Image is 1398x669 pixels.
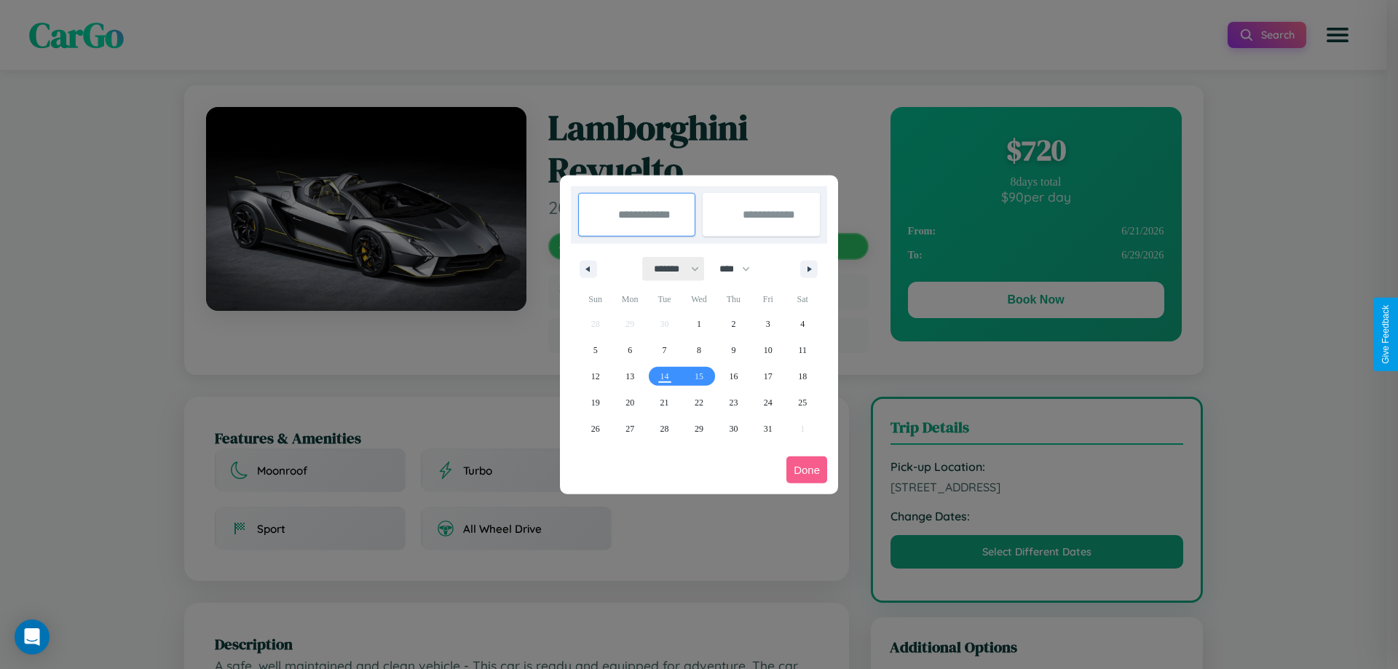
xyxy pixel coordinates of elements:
[766,311,770,337] span: 3
[697,337,701,363] span: 8
[695,389,703,416] span: 22
[682,288,716,311] span: Wed
[751,337,785,363] button: 10
[786,311,820,337] button: 4
[798,363,807,389] span: 18
[612,288,647,311] span: Mon
[1381,305,1391,364] div: Give Feedback
[716,311,751,337] button: 2
[729,363,738,389] span: 16
[612,416,647,442] button: 27
[612,363,647,389] button: 13
[647,389,682,416] button: 21
[625,389,634,416] span: 20
[663,337,667,363] span: 7
[647,363,682,389] button: 14
[786,363,820,389] button: 18
[731,337,735,363] span: 9
[682,363,716,389] button: 15
[695,363,703,389] span: 15
[591,389,600,416] span: 19
[798,337,807,363] span: 11
[716,416,751,442] button: 30
[800,311,805,337] span: 4
[578,337,612,363] button: 5
[593,337,598,363] span: 5
[764,337,773,363] span: 10
[660,416,669,442] span: 28
[578,288,612,311] span: Sun
[578,389,612,416] button: 19
[786,288,820,311] span: Sat
[751,416,785,442] button: 31
[612,337,647,363] button: 6
[716,363,751,389] button: 16
[647,337,682,363] button: 7
[578,363,612,389] button: 12
[751,311,785,337] button: 3
[751,288,785,311] span: Fri
[578,416,612,442] button: 26
[764,363,773,389] span: 17
[591,416,600,442] span: 26
[647,416,682,442] button: 28
[751,363,785,389] button: 17
[729,416,738,442] span: 30
[682,311,716,337] button: 1
[682,389,716,416] button: 22
[660,363,669,389] span: 14
[716,389,751,416] button: 23
[647,288,682,311] span: Tue
[798,389,807,416] span: 25
[786,456,827,483] button: Done
[764,416,773,442] span: 31
[15,619,50,654] div: Open Intercom Messenger
[764,389,773,416] span: 24
[729,389,738,416] span: 23
[786,389,820,416] button: 25
[625,416,634,442] span: 27
[612,389,647,416] button: 20
[682,337,716,363] button: 8
[716,337,751,363] button: 9
[716,288,751,311] span: Thu
[660,389,669,416] span: 21
[786,337,820,363] button: 11
[591,363,600,389] span: 12
[682,416,716,442] button: 29
[628,337,632,363] span: 6
[625,363,634,389] span: 13
[751,389,785,416] button: 24
[695,416,703,442] span: 29
[697,311,701,337] span: 1
[731,311,735,337] span: 2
